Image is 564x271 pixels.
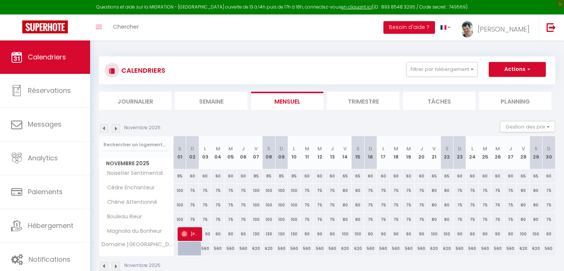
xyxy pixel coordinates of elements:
abbr: V [432,145,436,152]
div: 75 [542,184,555,197]
div: 65 [339,169,352,183]
div: 75 [301,198,313,212]
img: Super Booking [22,20,68,33]
span: Chêne Attentionné [100,198,159,206]
div: 100 [288,184,300,197]
span: Magnolia du Bonheur [100,227,164,235]
iframe: LiveChat chat widget [533,240,564,271]
div: 75 [301,184,313,197]
th: 28 [517,136,530,169]
div: 90 [479,227,491,241]
div: 60 [364,169,377,183]
div: 75 [326,198,339,212]
th: 20 [415,136,428,169]
abbr: L [204,145,206,152]
div: 85 [275,169,288,183]
span: Domaine [GEOGRAPHIC_DATA] [100,242,175,247]
div: 75 [211,213,224,226]
th: 21 [428,136,441,169]
div: 130 [275,227,288,241]
div: 75 [211,198,224,212]
div: 100 [174,184,186,197]
div: 100 [250,184,262,197]
span: Hébergement [28,221,73,230]
div: 560 [237,242,250,255]
div: 65 [517,169,530,183]
div: 75 [313,213,326,226]
div: 90 [199,227,211,241]
div: 75 [453,184,466,197]
abbr: V [522,145,525,152]
div: 75 [364,198,377,212]
th: 17 [377,136,390,169]
div: 75 [199,198,211,212]
span: Chercher [113,23,139,30]
div: 130 [250,227,262,241]
div: 80 [428,198,441,212]
div: 90 [453,227,466,241]
div: 60 [390,169,402,183]
div: 75 [415,184,428,197]
div: 90 [301,227,313,241]
li: Semaine [175,92,247,110]
th: 25 [479,136,491,169]
div: 65 [352,169,364,183]
abbr: D [369,145,372,152]
div: 80 [517,213,530,226]
button: Gestion des prix [500,121,555,132]
div: 85 [250,169,262,183]
div: 65 [530,169,542,183]
abbr: M [483,145,487,152]
div: 560 [199,242,211,255]
abbr: V [343,145,347,152]
th: 04 [211,136,224,169]
div: 60 [224,169,237,183]
div: 75 [504,198,517,212]
abbr: S [267,145,270,152]
div: 75 [186,198,199,212]
li: Planning [479,92,551,110]
div: 100 [530,227,542,241]
abbr: J [420,145,423,152]
a: ... [PERSON_NAME] [456,14,539,40]
div: 65 [441,169,453,183]
div: 620 [530,242,542,255]
div: 75 [186,184,199,197]
div: 620 [263,242,275,255]
div: 60 [301,169,313,183]
div: 75 [224,184,237,197]
div: 75 [313,184,326,197]
th: 03 [199,136,211,169]
th: 06 [237,136,250,169]
p: Novembre 2025 [124,262,161,269]
div: 75 [186,213,199,226]
div: 560 [390,242,402,255]
div: 75 [199,213,211,226]
abbr: S [356,145,360,152]
div: 75 [453,213,466,226]
div: 620 [250,242,262,255]
div: 80 [530,198,542,212]
div: 75 [211,184,224,197]
span: Notifications [29,255,70,264]
th: 14 [339,136,352,169]
div: 100 [174,213,186,226]
th: 05 [224,136,237,169]
span: Novembre 2025 [99,158,173,169]
span: Analytics [28,153,58,163]
th: 18 [390,136,402,169]
li: Mensuel [251,92,323,110]
div: 75 [402,213,415,226]
div: 75 [479,198,491,212]
th: 23 [453,136,466,169]
div: 90 [415,227,428,241]
div: 90 [504,227,517,241]
th: 02 [186,136,199,169]
div: 90 [224,227,237,241]
span: Paiements [28,187,63,196]
div: 560 [415,242,428,255]
div: 75 [491,198,504,212]
div: 100 [339,227,352,241]
div: 60 [237,169,250,183]
div: 75 [402,198,415,212]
